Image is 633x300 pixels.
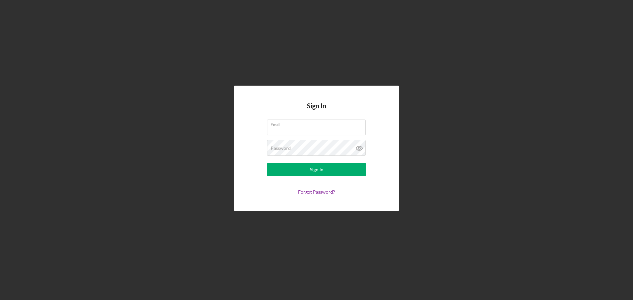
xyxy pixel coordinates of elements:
[267,163,366,176] button: Sign In
[271,146,291,151] label: Password
[310,163,323,176] div: Sign In
[307,102,326,120] h4: Sign In
[271,120,366,127] label: Email
[298,189,335,195] a: Forgot Password?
